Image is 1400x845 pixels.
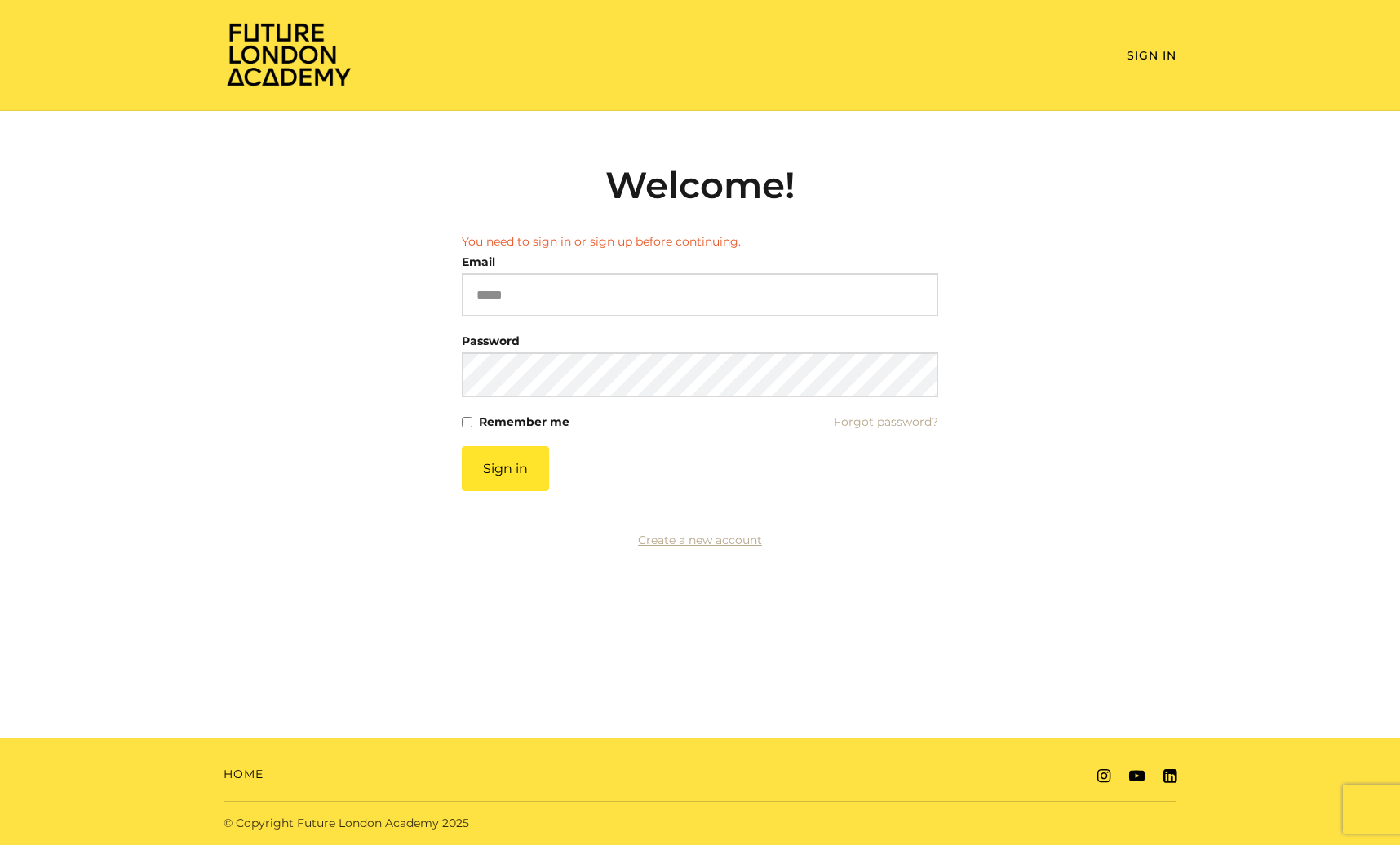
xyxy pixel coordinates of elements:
[462,233,938,250] li: You need to sign in or sign up before continuing.
[462,250,495,273] label: Email
[834,410,938,433] a: Forgot password?
[224,766,264,783] a: Home
[462,330,520,352] label: Password
[224,21,354,87] img: Home Page
[462,163,938,207] h2: Welcome!
[210,815,700,832] div: © Copyright Future London Academy 2025
[462,446,549,491] button: Sign in
[638,533,762,547] a: Create a new account
[1127,48,1176,63] a: Sign In
[479,410,569,433] label: Remember me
